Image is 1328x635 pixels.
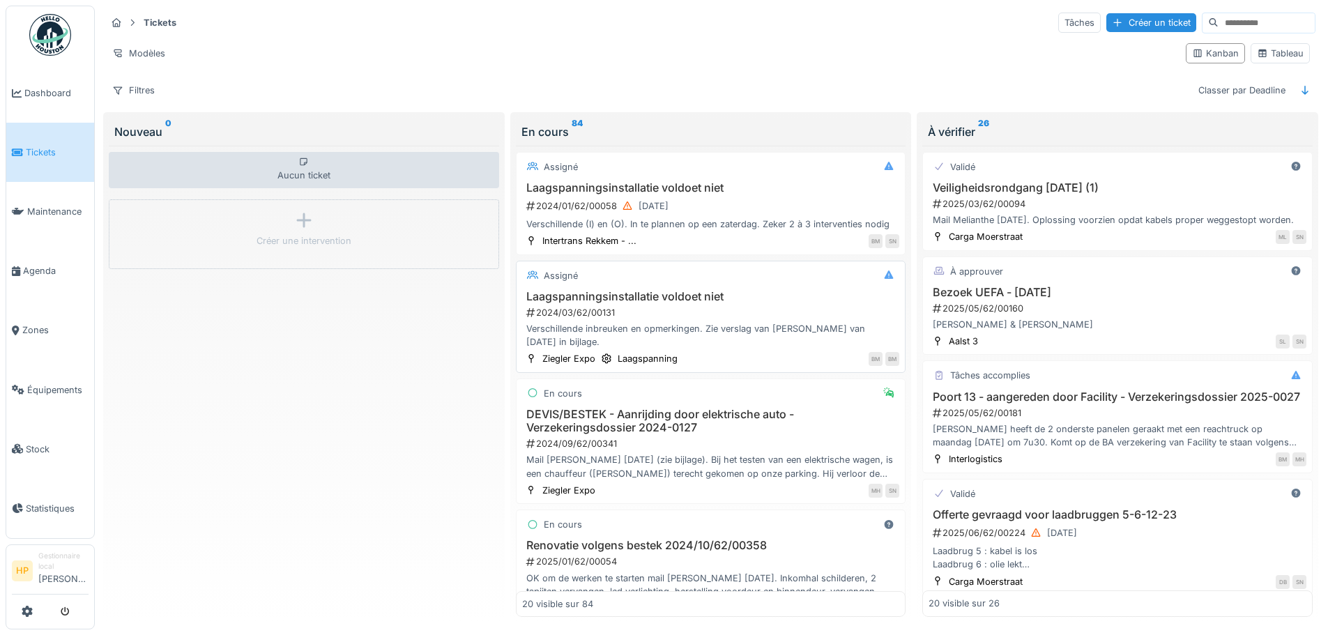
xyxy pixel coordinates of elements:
[931,197,1306,211] div: 2025/03/62/00094
[525,555,900,568] div: 2025/01/62/00054
[6,182,94,241] a: Maintenance
[869,234,883,248] div: BM
[525,437,900,450] div: 2024/09/62/00341
[885,234,899,248] div: SN
[24,86,89,100] span: Dashboard
[544,387,582,400] div: En cours
[929,286,1306,299] h3: Bezoek UEFA - [DATE]
[544,269,578,282] div: Assigné
[949,230,1023,243] div: Carga Moerstraat
[106,80,161,100] div: Filtres
[6,479,94,538] a: Statistiques
[542,234,636,247] div: Intertrans Rekkem - ...
[1292,335,1306,349] div: SN
[885,352,899,366] div: BM
[38,551,89,572] div: Gestionnaire local
[521,123,901,140] div: En cours
[12,551,89,595] a: HP Gestionnaire local[PERSON_NAME]
[931,406,1306,420] div: 2025/05/62/00181
[522,408,900,434] h3: DEVIS/BESTEK - Aanrijding door elektrische auto - Verzekeringsdossier 2024-0127
[22,323,89,337] span: Zones
[1276,335,1290,349] div: SL
[928,123,1307,140] div: À vérifier
[26,443,89,456] span: Stock
[929,318,1306,331] div: [PERSON_NAME] & [PERSON_NAME]
[639,199,669,213] div: [DATE]
[38,551,89,591] li: [PERSON_NAME]
[1047,526,1077,540] div: [DATE]
[978,123,989,140] sup: 26
[1192,80,1292,100] div: Classer par Deadline
[929,422,1306,449] div: [PERSON_NAME] heeft de 2 onderste panelen geraakt met een reachtruck op maandag [DATE] om 7u30. K...
[12,560,33,581] li: HP
[525,197,900,215] div: 2024/01/62/00058
[6,360,94,420] a: Équipements
[929,213,1306,227] div: Mail Melianthe [DATE]. Oplossing voorzien opdat kabels proper weggestopt worden.
[1106,13,1196,32] div: Créer un ticket
[544,518,582,531] div: En cours
[165,123,171,140] sup: 0
[522,322,900,349] div: Verschillende inbreuken en opmerkingen. Zie verslag van [PERSON_NAME] van [DATE] in bijlage.
[885,484,899,498] div: SN
[950,487,975,500] div: Validé
[6,301,94,360] a: Zones
[618,352,678,365] div: Laagspanning
[109,152,499,188] div: Aucun ticket
[29,14,71,56] img: Badge_color-CXgf-gQk.svg
[931,524,1306,542] div: 2025/06/62/00224
[26,502,89,515] span: Statistiques
[138,16,182,29] strong: Tickets
[929,390,1306,404] h3: Poort 13 - aangereden door Facility - Verzekeringsdossier 2025-0027
[950,160,975,174] div: Validé
[522,217,900,231] div: Verschillende (I) en (O). In te plannen op een zaterdag. Zeker 2 à 3 interventies nodig
[6,123,94,182] a: Tickets
[1276,575,1290,589] div: DB
[27,383,89,397] span: Équipements
[1292,575,1306,589] div: SN
[1292,452,1306,466] div: MH
[1192,47,1239,60] div: Kanban
[6,63,94,123] a: Dashboard
[931,302,1306,315] div: 2025/05/62/00160
[544,160,578,174] div: Assigné
[525,306,900,319] div: 2024/03/62/00131
[522,572,900,598] div: OK om de werken te starten mail [PERSON_NAME] [DATE]. Inkomhal schilderen, 2 tapijten vervangen, ...
[929,597,1000,611] div: 20 visible sur 26
[114,123,494,140] div: Nouveau
[949,335,978,348] div: Aalst 3
[522,539,900,552] h3: Renovatie volgens bestek 2024/10/62/00358
[522,290,900,303] h3: Laagspanningsinstallatie voldoet niet
[869,484,883,498] div: MH
[106,43,171,63] div: Modèles
[1058,13,1101,33] div: Tâches
[1276,230,1290,244] div: ML
[27,205,89,218] span: Maintenance
[950,265,1003,278] div: À approuver
[23,264,89,277] span: Agenda
[869,352,883,366] div: BM
[929,181,1306,194] h3: Veiligheidsrondgang [DATE] (1)
[572,123,583,140] sup: 84
[26,146,89,159] span: Tickets
[6,241,94,300] a: Agenda
[1276,452,1290,466] div: BM
[522,597,593,611] div: 20 visible sur 84
[1292,230,1306,244] div: SN
[929,508,1306,521] h3: Offerte gevraagd voor laadbruggen 5-6-12-23
[522,453,900,480] div: Mail [PERSON_NAME] [DATE] (zie bijlage). Bij het testen van een elektrische wagen, is een chauffe...
[929,544,1306,571] div: Laadbrug 5 : kabel is los Laadbrug 6 : olie lekt Laadbrug 12 : gaat zeer traag omhoog Laadbrug 23...
[257,234,351,247] div: Créer une intervention
[949,452,1002,466] div: Interlogistics
[522,181,900,194] h3: Laagspanningsinstallatie voldoet niet
[542,484,595,497] div: Ziegler Expo
[949,575,1023,588] div: Carga Moerstraat
[1257,47,1304,60] div: Tableau
[950,369,1030,382] div: Tâches accomplies
[6,420,94,479] a: Stock
[542,352,595,365] div: Ziegler Expo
